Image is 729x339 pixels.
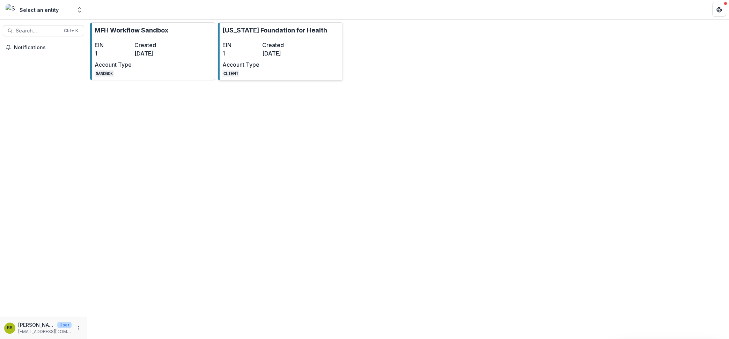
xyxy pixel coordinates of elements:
[95,60,132,69] dt: Account Type
[222,70,239,77] code: CLIENT
[75,3,84,17] button: Open entity switcher
[218,22,343,80] a: [US_STATE] Foundation for HealthEIN1Created[DATE]Account TypeCLIENT
[134,41,171,49] dt: Created
[18,329,72,335] p: [EMAIL_ADDRESS][DOMAIN_NAME]
[7,326,13,330] div: Brandy Boyer
[74,324,83,332] button: More
[3,25,84,36] button: Search...
[262,49,299,58] dd: [DATE]
[222,60,259,69] dt: Account Type
[95,49,132,58] dd: 1
[18,321,54,329] p: [PERSON_NAME]
[95,25,168,35] p: MFH Workflow Sandbox
[57,322,72,328] p: User
[95,70,114,77] code: SANDBOX
[222,41,259,49] dt: EIN
[222,25,327,35] p: [US_STATE] Foundation for Health
[62,27,80,35] div: Ctrl + K
[14,45,81,51] span: Notifications
[20,6,59,14] div: Select an entity
[134,49,171,58] dd: [DATE]
[16,28,60,34] span: Search...
[3,42,84,53] button: Notifications
[712,3,726,17] button: Get Help
[262,41,299,49] dt: Created
[95,41,132,49] dt: EIN
[90,22,215,80] a: MFH Workflow SandboxEIN1Created[DATE]Account TypeSANDBOX
[6,4,17,15] img: Select an entity
[222,49,259,58] dd: 1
